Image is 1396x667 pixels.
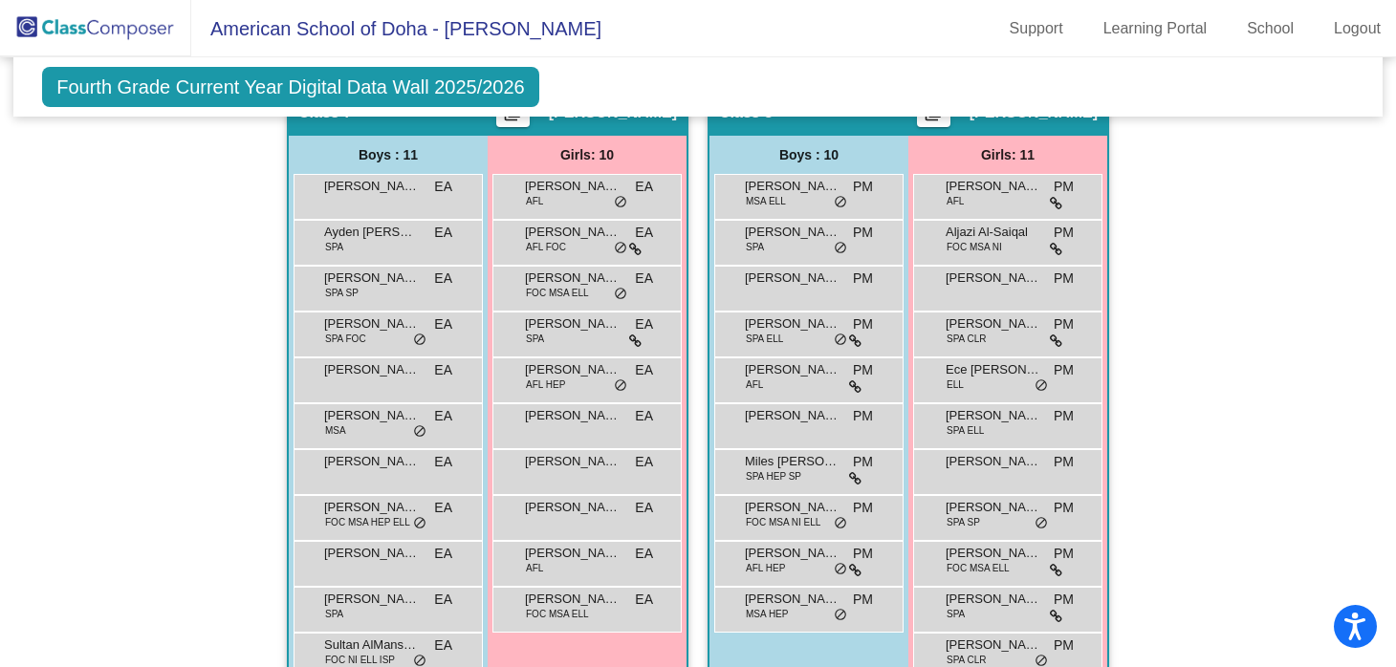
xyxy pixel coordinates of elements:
[525,498,621,517] span: [PERSON_NAME]
[413,424,426,440] span: do_not_disturb_alt
[709,136,908,174] div: Boys : 10
[946,177,1041,196] span: [PERSON_NAME]
[745,223,840,242] span: [PERSON_NAME]
[289,136,488,174] div: Boys : 11
[853,544,873,564] span: PM
[434,360,452,380] span: EA
[1054,314,1074,334] span: PM
[994,13,1079,44] a: Support
[1054,498,1074,518] span: PM
[526,377,565,392] span: AFL HEP
[526,332,544,346] span: SPA
[635,177,653,197] span: EA
[434,590,452,610] span: EA
[525,177,621,196] span: [PERSON_NAME]
[434,452,452,472] span: EA
[853,452,873,472] span: PM
[853,590,873,610] span: PM
[1035,516,1048,531] span: do_not_disturb_alt
[325,332,366,346] span: SPA FOC
[745,452,840,471] span: Miles [PERSON_NAME]
[745,314,840,333] span: [PERSON_NAME]
[1319,13,1396,44] a: Logout
[946,635,1041,655] span: [PERSON_NAME]
[614,287,627,302] span: do_not_disturb_alt
[525,452,621,471] span: [PERSON_NAME]
[745,269,840,288] span: [PERSON_NAME] [PERSON_NAME]
[324,544,420,563] span: [PERSON_NAME]
[324,498,420,517] span: [PERSON_NAME]
[526,607,589,621] span: FOC MSA ELL
[746,469,801,484] span: SPA HEP SP
[946,544,1041,563] span: [PERSON_NAME]
[635,314,653,334] span: EA
[635,360,653,380] span: EA
[834,195,847,210] span: do_not_disturb_alt
[946,360,1041,379] span: Ece [PERSON_NAME]
[525,406,621,425] span: [PERSON_NAME]
[1054,635,1074,656] span: PM
[413,333,426,348] span: do_not_disturb_alt
[1054,452,1074,472] span: PM
[325,607,343,621] span: SPA
[501,103,524,130] mat-icon: picture_as_pdf
[324,452,420,471] span: [PERSON_NAME]
[745,544,840,563] span: [PERSON_NAME]
[946,314,1041,333] span: [PERSON_NAME]
[853,360,873,380] span: PM
[525,544,621,563] span: [PERSON_NAME] [PERSON_NAME]
[614,378,627,394] span: do_not_disturb_alt
[614,195,627,210] span: do_not_disturb_alt
[853,406,873,426] span: PM
[526,286,589,300] span: FOC MSA ELL
[434,635,452,656] span: EA
[434,544,452,564] span: EA
[325,240,343,254] span: SPA
[324,314,420,333] span: [PERSON_NAME]
[1035,378,1048,394] span: do_not_disturb_alt
[525,314,621,333] span: [PERSON_NAME]
[525,269,621,288] span: [PERSON_NAME]
[525,360,621,379] span: [PERSON_NAME]
[946,406,1041,425] span: [PERSON_NAME]
[947,332,987,346] span: SPA CLR
[325,423,346,438] span: MSA
[834,608,847,623] span: do_not_disturb_alt
[947,561,1010,575] span: FOC MSA ELL
[488,136,687,174] div: Girls: 10
[746,561,785,575] span: AFL HEP
[325,286,359,300] span: SPA SP
[746,332,783,346] span: SPA ELL
[1054,177,1074,197] span: PM
[922,103,945,130] mat-icon: picture_as_pdf
[746,240,764,254] span: SPA
[1054,223,1074,243] span: PM
[946,452,1041,471] span: [PERSON_NAME]
[526,240,566,254] span: AFL FOC
[908,136,1107,174] div: Girls: 11
[635,590,653,610] span: EA
[324,406,420,425] span: [PERSON_NAME]
[746,515,820,529] span: FOC MSA NI ELL
[853,314,873,334] span: PM
[1054,590,1074,610] span: PM
[1054,360,1074,380] span: PM
[745,498,840,517] span: [PERSON_NAME]
[324,635,420,655] span: Sultan AlMansouri
[834,562,847,577] span: do_not_disturb_alt
[746,377,763,392] span: AFL
[614,241,627,256] span: do_not_disturb_alt
[834,516,847,531] span: do_not_disturb_alt
[434,177,452,197] span: EA
[1054,269,1074,289] span: PM
[635,269,653,289] span: EA
[324,269,420,288] span: [PERSON_NAME]
[917,98,950,127] button: Print Students Details
[324,590,420,609] span: [PERSON_NAME]
[526,561,543,575] span: AFL
[525,223,621,242] span: [PERSON_NAME]
[434,498,452,518] span: EA
[434,269,452,289] span: EA
[946,223,1041,242] span: Aljazi Al-Saiqal
[745,406,840,425] span: [PERSON_NAME]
